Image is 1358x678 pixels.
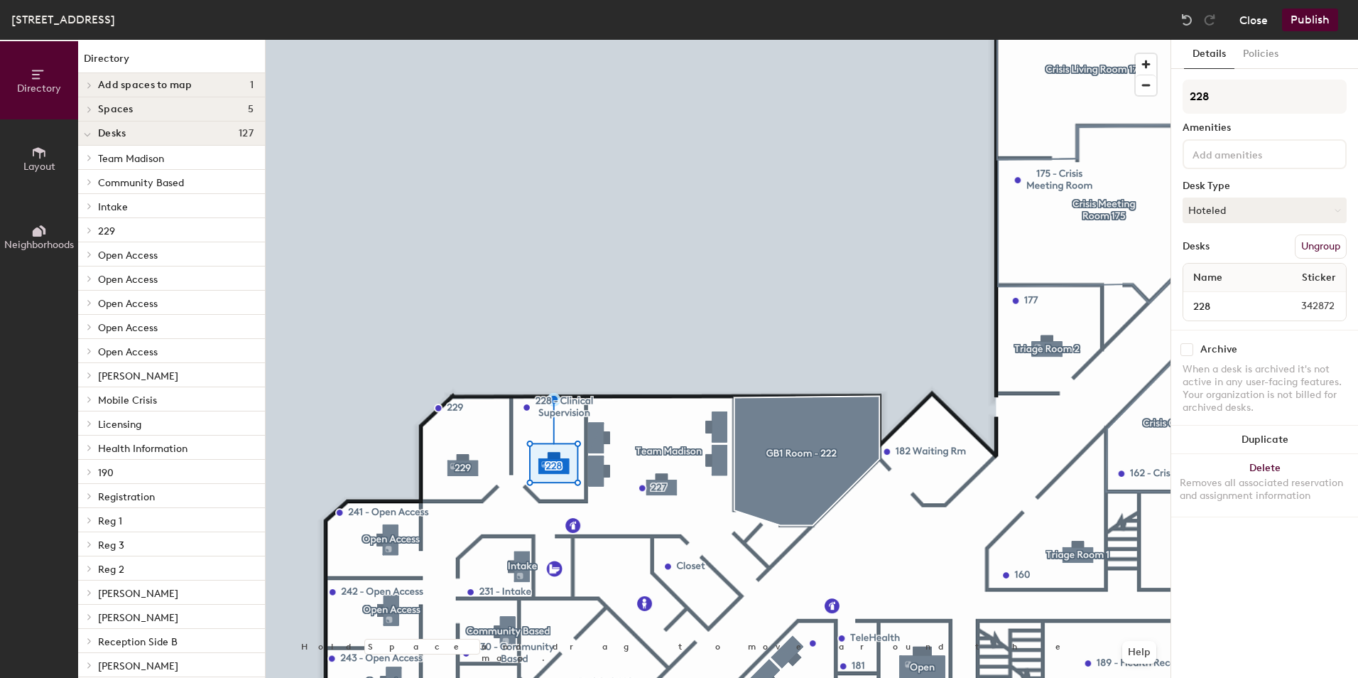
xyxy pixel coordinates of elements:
span: Spaces [98,104,134,115]
span: [PERSON_NAME] [98,588,178,600]
span: 127 [239,128,254,139]
span: Reg 3 [98,539,124,551]
span: Add spaces to map [98,80,192,91]
input: Add amenities [1190,145,1318,162]
h1: Directory [78,51,265,73]
span: Reg 2 [98,564,124,576]
span: Desks [98,128,126,139]
button: Hoteled [1183,198,1347,223]
span: Mobile Crisis [98,394,157,407]
button: Close [1239,9,1268,31]
span: Open Access [98,298,158,310]
span: Sticker [1295,265,1343,291]
div: Amenities [1183,122,1347,134]
span: Neighborhoods [4,239,74,251]
span: 1 [250,80,254,91]
button: Publish [1282,9,1338,31]
span: Layout [23,161,55,173]
div: Desk Type [1183,181,1347,192]
span: 190 [98,467,114,479]
span: 229 [98,225,115,237]
div: Archive [1200,344,1237,355]
span: Open Access [98,346,158,358]
div: Removes all associated reservation and assignment information [1180,477,1349,502]
input: Unnamed desk [1186,296,1267,316]
span: [PERSON_NAME] [98,612,178,624]
span: Registration [98,491,155,503]
span: Directory [17,82,61,95]
button: Policies [1234,40,1287,69]
img: Redo [1202,13,1217,27]
span: Team Madison [98,153,164,165]
span: Open Access [98,322,158,334]
span: Reg 1 [98,515,122,527]
div: When a desk is archived it's not active in any user-facing features. Your organization is not bil... [1183,363,1347,414]
span: Open Access [98,249,158,262]
span: [PERSON_NAME] [98,370,178,382]
button: Ungroup [1295,235,1347,259]
button: DeleteRemoves all associated reservation and assignment information [1171,454,1358,517]
div: [STREET_ADDRESS] [11,11,115,28]
span: Name [1186,265,1229,291]
span: 342872 [1267,298,1343,314]
span: Reception Side B [98,636,178,648]
button: Details [1184,40,1234,69]
span: Open Access [98,274,158,286]
button: Duplicate [1171,426,1358,454]
div: Desks [1183,241,1210,252]
span: [PERSON_NAME] [98,660,178,672]
span: Health Information [98,443,188,455]
button: Help [1122,641,1156,664]
img: Undo [1180,13,1194,27]
span: Community Based [98,177,184,189]
span: Licensing [98,419,141,431]
span: Intake [98,201,128,213]
span: 5 [248,104,254,115]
